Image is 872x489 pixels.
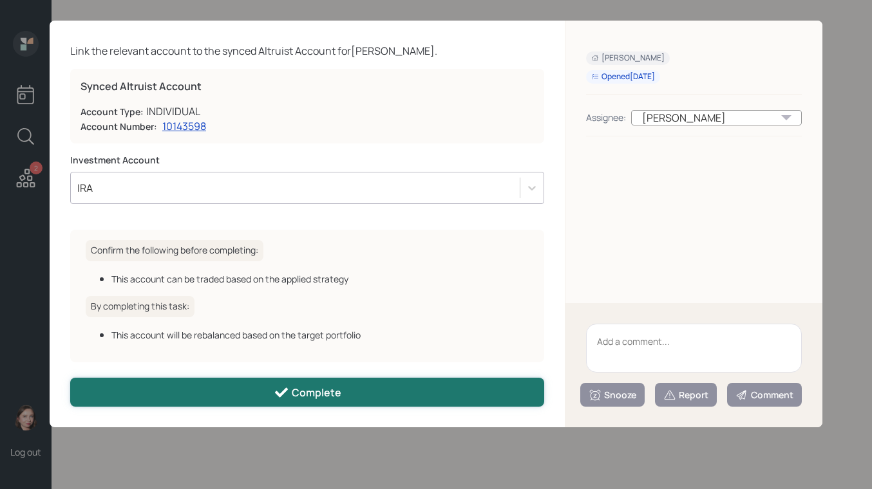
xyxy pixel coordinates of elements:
div: This account will be rebalanced based on the target portfolio [111,328,529,342]
a: 10143598 [162,119,206,133]
div: Complete [274,385,341,400]
div: Snooze [589,389,636,401]
button: Report [655,383,717,407]
button: Complete [70,378,544,407]
h6: Confirm the following before completing: [86,240,263,261]
div: Link the relevant account to the synced Altruist Account for [PERSON_NAME] . [70,43,544,59]
h6: By completing this task: [86,296,194,317]
label: Account Number: [81,120,157,133]
div: INDIVIDUAL [146,104,200,119]
label: Investment Account [70,154,544,167]
button: Comment [727,383,802,407]
div: [PERSON_NAME] [591,53,665,64]
label: Synced Altruist Account [81,79,534,93]
div: Comment [735,389,793,401]
div: [PERSON_NAME] [631,110,802,125]
label: Account Type: [81,106,144,118]
div: Report [663,389,708,401]
div: This account can be traded based on the applied strategy [111,272,529,286]
div: IRA [77,181,93,195]
div: Assignee: [586,111,626,124]
button: Snooze [580,383,645,407]
div: Opened [DATE] [591,71,655,82]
